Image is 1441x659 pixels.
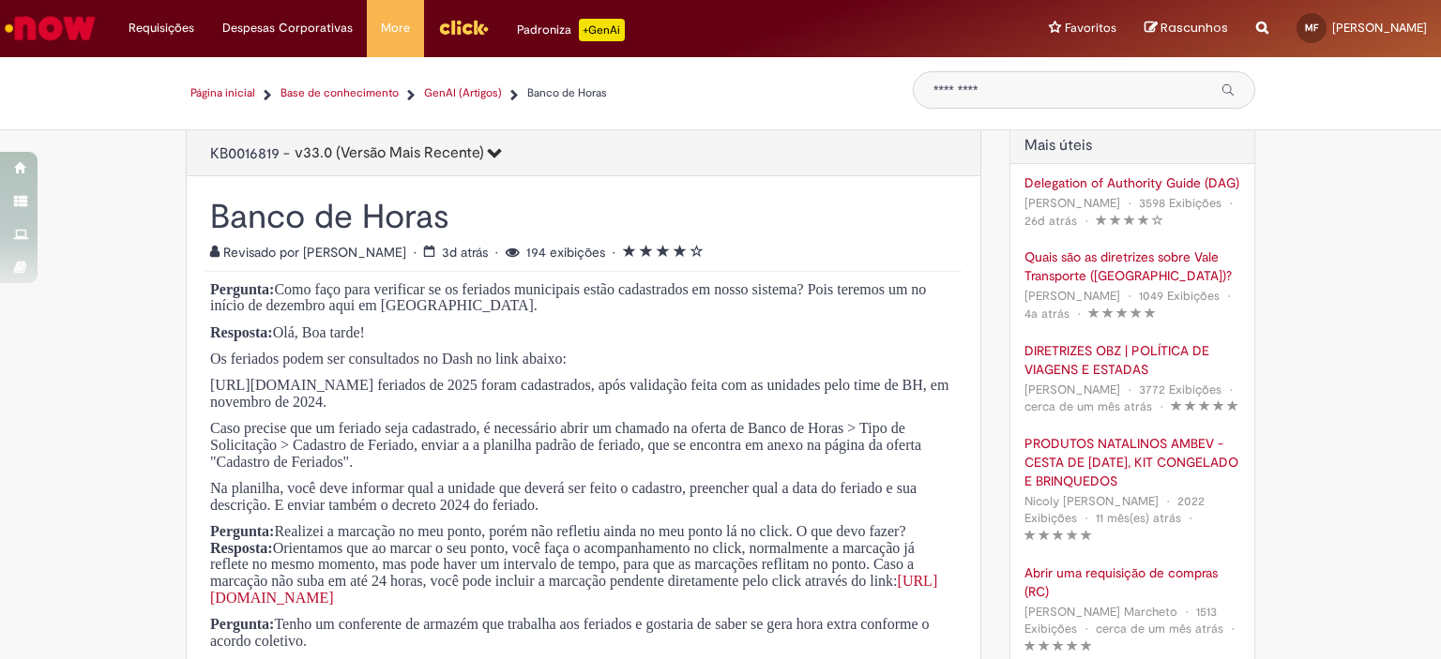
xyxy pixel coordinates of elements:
span: Banco de Horas [527,85,607,100]
span: More [381,19,410,37]
span: • [1081,208,1092,233]
time: 29/07/2025 17:40:52 [1096,621,1223,637]
time: 29/10/2021 14:50:07 [1024,306,1069,322]
i: 5 [690,245,704,258]
span: Olá, Boa tarde! [273,324,365,340]
time: 27/08/2025 10:44:06 [442,244,488,261]
span: 3598 Exibições [1139,195,1221,211]
span: Nicoly [PERSON_NAME] [1024,493,1159,509]
span: 1513 Exibições [1024,604,1217,637]
span: Na planilha, você deve informar qual a unidade que deverá ser feito o cadastro, preencher qual a ... [210,480,917,513]
span: 3772 Exibições [1139,382,1221,397]
span: 2022 Exibições [1024,493,1205,527]
span: • [613,244,619,261]
span: Rascunhos [1160,19,1228,37]
span: • [1225,190,1236,216]
span: [PERSON_NAME] [1024,195,1120,211]
div: Padroniza [517,19,625,41]
a: PRODUTOS NATALINOS AMBEV - CESTA DE [DATE], KIT CONGELADO E BRINQUEDOS [1024,434,1241,490]
strong: Resposta: [210,540,273,556]
span: 1049 Exibições [1139,288,1220,304]
time: 04/08/2025 15:44:51 [1024,213,1077,229]
span: Resposta: [210,324,273,340]
span: Tenho um conferente de armazém que trabalha aos feriados e gostaria de saber se gera hora extra c... [210,616,930,649]
a: Página inicial [190,85,255,101]
span: Pergunta: [210,523,274,539]
time: 29/07/2025 17:40:49 [1024,398,1152,414]
img: click_logo_yellow_360x200.png [438,13,489,41]
span: • [1181,599,1192,624]
time: 01/10/2024 16:25:30 [1096,510,1181,526]
span: [PERSON_NAME] [1332,20,1427,36]
a: Base de conhecimento [281,85,399,101]
span: • [1227,616,1238,641]
span: Pergunta: [210,281,274,297]
span: Os feriados podem ser consultados no Dash no link abaixo: [210,351,567,367]
span: • [1225,377,1236,402]
span: • [495,244,502,261]
h1: Banco de Horas [210,200,957,233]
span: 4a atrás [1024,306,1069,322]
span: cerca de um mês atrás [1096,621,1223,637]
span: • [1124,190,1135,216]
span: 3d atrás [442,244,488,261]
span: • [1081,616,1092,641]
span: [URL][DOMAIN_NAME] [210,573,937,606]
a: Quais são as diretrizes sobre Vale Transporte ([GEOGRAPHIC_DATA])? [1024,247,1241,285]
i: 4 [674,245,687,258]
span: Pergunta: [210,616,274,632]
span: Classificação média do artigo - 4.0 de 5 estrelas [623,244,704,261]
span: Requisições [129,19,194,37]
a: DIRETRIZES OBZ | POLÍTICA DE VIAGENS E ESTADAS [1024,341,1241,379]
span: • [414,244,420,261]
span: • [1124,283,1135,308]
span: • [1223,283,1235,308]
span: Realizei a marcação no meu ponto, porém não refletiu ainda no meu ponto lá no click. O que devo f... [210,523,915,589]
a: [URL][DOMAIN_NAME] [210,574,937,606]
span: [PERSON_NAME] [1024,382,1120,397]
i: 2 [640,245,653,258]
span: Como faço para verificar se os feriados municipais estão cadastrados em nosso sistema? Pois terem... [210,281,926,314]
span: • [1185,505,1196,531]
p: +GenAi [579,19,625,41]
span: KB0016819 [210,144,280,163]
span: • [1073,301,1085,326]
a: GenAI (Artigos) [424,85,502,101]
span: Revisado por [PERSON_NAME] [210,244,410,261]
i: 3 [657,245,670,258]
button: 33.0 (Versão Mais Recente) [295,138,502,170]
img: ServiceNow [2,9,99,47]
span: - [283,144,502,163]
span: [URL][DOMAIN_NAME] feriados de 2025 foram cadastrados, após validação feita com as unidades pelo ... [210,377,948,410]
span: MF [1305,22,1318,34]
span: 26d atrás [1024,213,1077,229]
h2: Artigos Mais Úteis [1024,138,1241,155]
span: • [1081,505,1092,531]
a: Abrir uma requisição de compras (RC) [1024,563,1241,601]
span: 11 mês(es) atrás [1096,510,1181,526]
i: 1 [623,245,636,258]
span: Favoritos [1065,19,1116,37]
a: Rascunhos [1145,20,1228,37]
span: Caso precise que um feriado seja cadastrado, é necessário abrir um chamado na oferta de Banco de ... [210,420,921,469]
span: • [1162,488,1174,514]
span: [PERSON_NAME] [1024,288,1120,304]
span: cerca de um mês atrás [1024,398,1152,414]
span: 194 exibições [526,244,605,261]
span: • [1124,377,1135,402]
span: [PERSON_NAME] Marcheto [1024,604,1177,620]
a: Delegation of Authority Guide (DAG) [1024,173,1241,192]
span: • [1156,394,1167,419]
span: Despesas Corporativas [222,19,353,37]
